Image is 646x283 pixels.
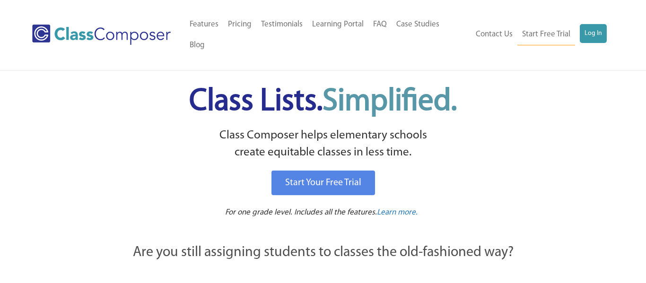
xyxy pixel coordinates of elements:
nav: Header Menu [185,14,469,56]
a: Testimonials [256,14,307,35]
span: Class Lists. [189,86,457,117]
nav: Header Menu [468,24,606,45]
a: Learning Portal [307,14,368,35]
span: Learn more. [377,208,418,216]
p: Are you still assigning students to classes the old-fashioned way? [82,242,564,263]
a: Features [185,14,223,35]
span: Simplified. [323,86,457,117]
a: Pricing [223,14,256,35]
span: For one grade level. Includes all the features. [225,208,377,216]
a: Contact Us [471,24,517,45]
a: Blog [185,35,210,56]
p: Class Composer helps elementary schools create equitable classes in less time. [80,127,566,162]
a: Start Your Free Trial [271,171,375,195]
img: Class Composer [32,25,170,45]
a: Log In [580,24,607,43]
a: Case Studies [392,14,444,35]
span: Start Your Free Trial [285,178,361,188]
a: Learn more. [377,207,418,219]
a: Start Free Trial [517,24,575,45]
a: FAQ [368,14,392,35]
